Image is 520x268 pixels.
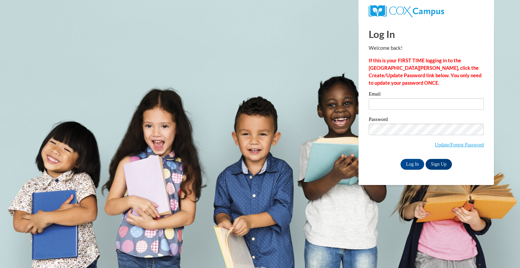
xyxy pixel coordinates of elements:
a: COX Campus [369,8,444,14]
label: Password [369,117,484,124]
label: Email [369,91,484,98]
a: Update/Forgot Password [435,142,484,147]
strong: If this is your FIRST TIME logging in to the [GEOGRAPHIC_DATA][PERSON_NAME], click the Create/Upd... [369,58,481,86]
p: Welcome back! [369,44,484,52]
img: COX Campus [369,5,444,17]
input: Log In [400,159,424,170]
a: Sign Up [426,159,452,170]
h1: Log In [369,27,484,41]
